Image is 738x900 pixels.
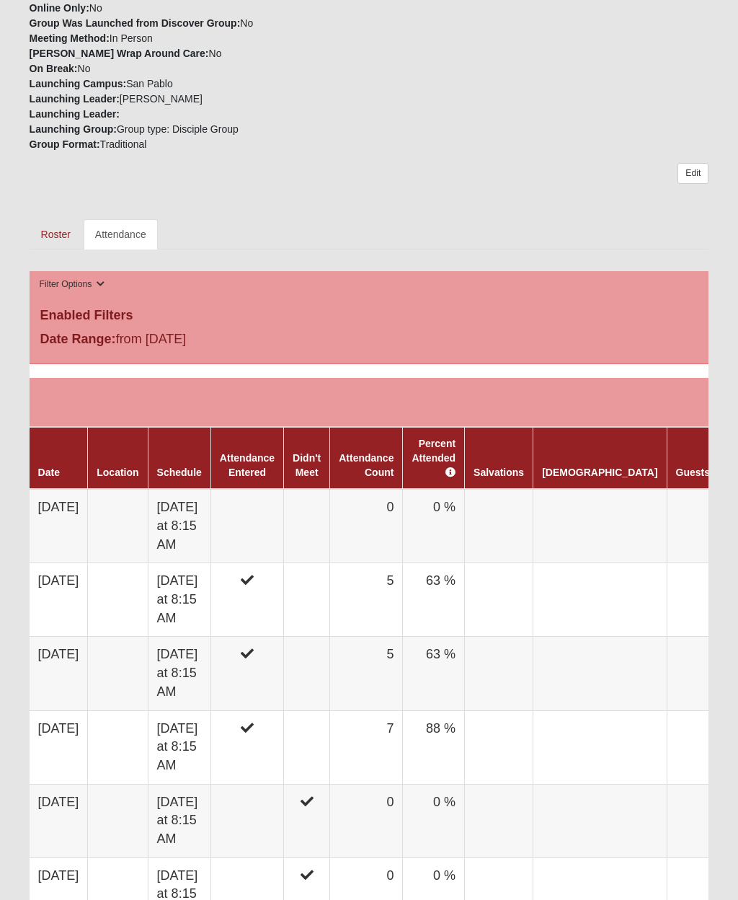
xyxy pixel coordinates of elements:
[30,637,88,710] td: [DATE]
[330,784,403,857] td: 0
[403,563,465,637] td: 63 %
[148,489,210,563] td: [DATE] at 8:15 AM
[30,17,241,29] strong: Group Was Launched from Discover Group:
[30,63,78,74] strong: On Break:
[30,489,88,563] td: [DATE]
[533,427,667,489] th: [DEMOGRAPHIC_DATA]
[40,308,698,324] h4: Enabled Filters
[403,784,465,857] td: 0 %
[30,710,88,784] td: [DATE]
[220,452,275,478] a: Attendance Entered
[35,277,110,292] button: Filter Options
[330,489,403,563] td: 0
[667,427,719,489] th: Guests
[30,784,88,857] td: [DATE]
[148,637,210,710] td: [DATE] at 8:15 AM
[30,123,117,135] strong: Launching Group:
[293,452,321,478] a: Didn't Meet
[403,710,465,784] td: 88 %
[403,489,465,563] td: 0 %
[30,2,89,14] strong: Online Only:
[330,710,403,784] td: 7
[465,427,533,489] th: Salvations
[30,219,82,250] a: Roster
[30,48,209,59] strong: [PERSON_NAME] Wrap Around Care:
[38,467,60,478] a: Date
[30,93,120,105] strong: Launching Leader:
[677,163,708,184] a: Edit
[148,563,210,637] td: [DATE] at 8:15 AM
[40,330,116,349] label: Date Range:
[30,78,127,89] strong: Launching Campus:
[412,438,455,478] a: Percent Attended
[30,330,256,353] div: from [DATE]
[30,32,110,44] strong: Meeting Method:
[97,467,138,478] a: Location
[330,637,403,710] td: 5
[148,784,210,857] td: [DATE] at 8:15 AM
[30,138,100,150] strong: Group Format:
[330,563,403,637] td: 5
[30,563,88,637] td: [DATE]
[84,219,158,250] a: Attendance
[30,108,120,120] strong: Launching Leader:
[157,467,202,478] a: Schedule
[403,637,465,710] td: 63 %
[148,710,210,784] td: [DATE] at 8:15 AM
[339,452,394,478] a: Attendance Count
